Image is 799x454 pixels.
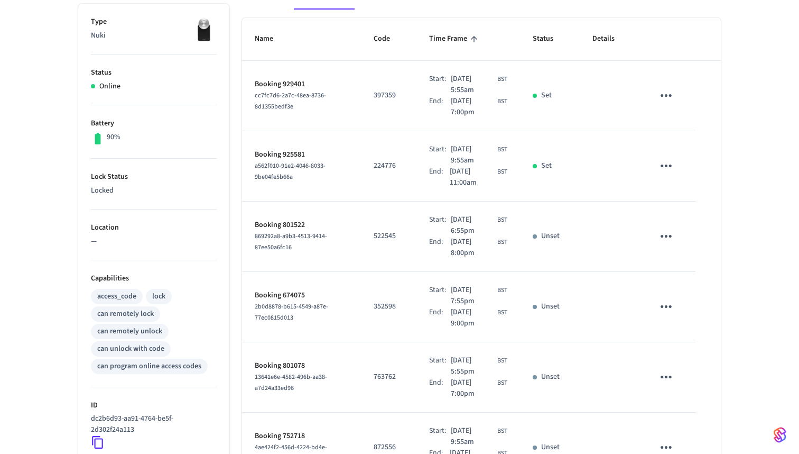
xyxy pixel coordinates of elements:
span: [DATE] 9:55am [451,144,495,166]
div: End: [429,166,450,188]
p: 872556 [374,442,404,453]
div: Start: [429,144,451,166]
div: Europe/London [451,377,507,399]
span: Code [374,31,404,47]
p: Unset [541,371,560,383]
span: BST [497,97,507,106]
p: Booking 674075 [255,290,348,301]
p: Locked [91,185,217,196]
div: lock [152,291,165,302]
div: can unlock with code [97,343,164,355]
span: BST [497,308,507,317]
p: Booking 752718 [255,431,348,442]
span: BST [497,378,507,388]
span: 2b0d8878-b615-4549-a87e-77ec0815d013 [255,302,328,322]
span: [DATE] 5:55am [451,74,495,96]
span: BST [497,356,507,366]
p: Booking 929401 [255,79,348,90]
div: Start: [429,355,451,377]
img: SeamLogoGradient.69752ec5.svg [774,426,786,443]
p: — [91,236,217,247]
p: Booking 801522 [255,220,348,231]
div: Europe/London [450,166,507,188]
span: [DATE] 9:00pm [451,307,495,329]
div: Europe/London [451,96,507,118]
p: Status [91,67,217,78]
div: Start: [429,285,451,307]
span: BST [497,167,507,177]
p: 763762 [374,371,404,383]
span: BST [497,215,507,225]
div: Europe/London [451,144,507,166]
p: Online [99,81,120,92]
div: can program online access codes [97,361,201,372]
span: 13641e6e-4582-496b-aa38-a7d24a33ed96 [255,373,327,393]
p: ID [91,400,217,411]
span: a562f010-91e2-4046-8033-9be04fe5b66a [255,161,326,181]
p: Location [91,222,217,233]
span: [DATE] 7:00pm [451,377,495,399]
div: can remotely unlock [97,326,162,337]
span: cc7fc7d6-2a7c-48ea-8736-8d1355bedf3e [255,91,326,111]
span: BST [497,286,507,295]
p: Type [91,16,217,28]
span: BST [497,75,507,84]
p: Set [541,90,552,101]
div: Start: [429,214,451,237]
span: [DATE] 7:55pm [451,285,495,307]
span: 869292a8-a9b3-4513-9414-87ee50a6fc16 [255,232,327,252]
p: Unset [541,442,560,453]
img: Nuki Smart Lock 3.0 Pro Black, Front [190,16,217,43]
p: Booking 925581 [255,149,348,160]
span: BST [497,145,507,155]
span: [DATE] 11:00am [450,166,495,188]
p: Battery [91,118,217,129]
span: Name [255,31,287,47]
p: Capabilities [91,273,217,284]
span: Time Frame [429,31,481,47]
div: End: [429,96,451,118]
span: [DATE] 5:55pm [451,355,495,377]
p: Set [541,160,552,171]
p: 224776 [374,160,404,171]
span: [DATE] 6:55pm [451,214,495,237]
div: Europe/London [451,425,507,448]
span: [DATE] 7:00pm [451,96,495,118]
span: Status [533,31,567,47]
div: Start: [429,74,451,96]
span: [DATE] 8:00pm [451,237,495,259]
span: BST [497,238,507,247]
div: access_code [97,291,136,302]
div: End: [429,237,451,259]
div: Europe/London [451,307,507,329]
p: dc2b6d93-aa91-4764-be5f-2d302f24a113 [91,413,212,435]
p: 397359 [374,90,404,101]
p: Booking 801078 [255,360,348,371]
div: Europe/London [451,355,507,377]
p: Nuki [91,30,217,41]
p: Lock Status [91,171,217,183]
p: 352598 [374,301,404,312]
div: Europe/London [451,74,507,96]
p: 522545 [374,231,404,242]
div: Europe/London [451,214,507,237]
div: can remotely lock [97,308,154,320]
div: Europe/London [451,285,507,307]
p: 90% [107,132,120,143]
span: BST [497,426,507,436]
div: End: [429,307,451,329]
div: Europe/London [451,237,507,259]
p: Unset [541,231,560,242]
p: Unset [541,301,560,312]
div: End: [429,377,451,399]
span: [DATE] 9:55am [451,425,495,448]
span: Details [592,31,628,47]
div: Start: [429,425,451,448]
